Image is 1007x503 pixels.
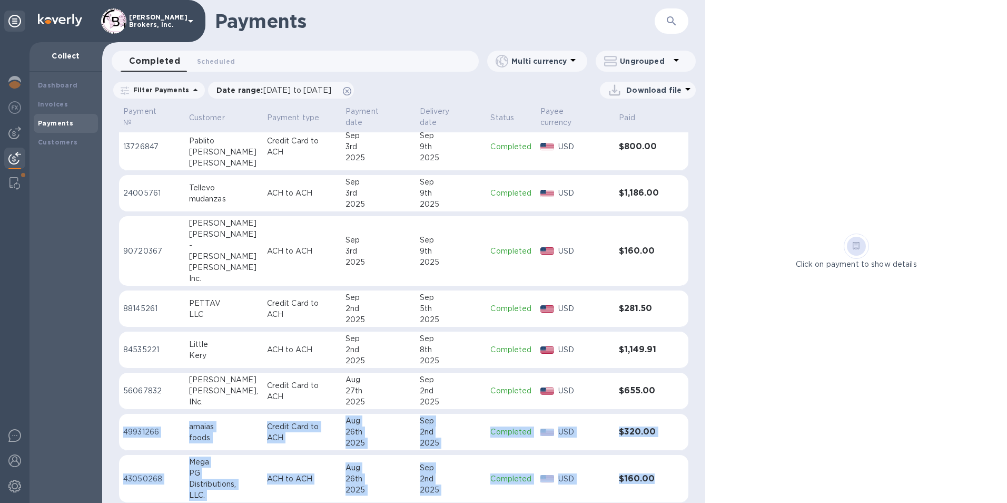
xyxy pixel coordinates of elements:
p: 84535221 [123,344,181,355]
p: ACH to ACH [267,188,337,199]
div: [PERSON_NAME], [189,385,259,396]
div: 2025 [420,438,482,449]
span: Scheduled [197,56,235,67]
div: 26th [345,427,411,438]
p: Completed [490,141,531,152]
div: 2025 [420,396,482,408]
div: 2025 [345,199,411,210]
div: [PERSON_NAME] [189,158,259,169]
div: Sep [420,415,482,427]
p: Credit Card to ACH [267,421,337,443]
p: Completed [490,344,531,355]
p: ACH to ACH [267,344,337,355]
div: Sep [420,235,482,246]
p: 56067832 [123,385,181,396]
p: Payment type [267,112,320,123]
span: Payment date [345,106,411,128]
div: 3rd [345,188,411,199]
div: 8th [420,344,482,355]
div: Unpin categories [4,11,25,32]
div: Sep [345,177,411,188]
div: Mega [189,457,259,468]
div: Aug [345,462,411,473]
div: 2025 [420,257,482,268]
div: 9th [420,188,482,199]
h3: $1,186.00 [619,188,667,198]
img: USD [540,305,555,313]
div: 2025 [420,485,482,496]
h3: $281.50 [619,304,667,314]
div: Tellevo [189,182,259,194]
div: Sep [420,292,482,303]
div: amaias [189,421,259,432]
span: Paid [619,112,649,123]
h3: $800.00 [619,142,667,152]
p: Completed [490,473,531,485]
div: 5th [420,303,482,314]
p: USD [558,246,610,257]
div: [PERSON_NAME] [189,147,259,158]
span: Payee currency [540,106,611,128]
div: 2025 [345,152,411,163]
p: Ungrouped [620,56,670,66]
p: Multi currency [511,56,567,66]
div: PG [189,468,259,479]
div: Kery [189,350,259,361]
span: Delivery date [420,106,482,128]
p: Completed [490,427,531,438]
p: Click on payment to show details [796,259,917,270]
p: Customer [189,112,225,123]
p: Completed [490,385,531,396]
div: 2nd [420,385,482,396]
div: Sep [420,462,482,473]
div: 2025 [420,199,482,210]
span: Status [490,112,528,123]
img: USD [540,388,555,395]
div: LLC [189,309,259,320]
h3: $160.00 [619,474,667,484]
p: Credit Card to ACH [267,298,337,320]
div: Sep [345,130,411,141]
p: 49931266 [123,427,181,438]
p: Status [490,112,514,123]
div: 2025 [345,485,411,496]
div: Aug [345,374,411,385]
div: 2nd [345,344,411,355]
p: USD [558,303,610,314]
p: Filter Payments [129,85,189,94]
div: Inc. [189,273,259,284]
h3: $160.00 [619,246,667,256]
p: USD [558,385,610,396]
div: 2nd [420,427,482,438]
div: 26th [345,473,411,485]
p: Credit Card to ACH [267,380,337,402]
b: Dashboard [38,81,78,89]
div: 2025 [420,314,482,325]
span: Completed [129,54,180,69]
h3: $655.00 [619,386,667,396]
div: 2025 [420,355,482,366]
h3: $320.00 [619,427,667,437]
img: USD [540,190,555,197]
p: Delivery date [420,106,469,128]
div: 9th [420,246,482,257]
p: 88145261 [123,303,181,314]
p: ACH to ACH [267,473,337,485]
p: Payment № [123,106,167,128]
p: Download file [626,85,682,95]
span: [DATE] to [DATE] [263,86,331,94]
img: USD [540,429,555,436]
b: Payments [38,119,73,127]
div: Sep [345,292,411,303]
b: Customers [38,138,78,146]
img: USD [540,143,555,150]
h3: $1,149.91 [619,345,667,355]
p: USD [558,141,610,152]
div: Sep [420,177,482,188]
div: 2025 [345,355,411,366]
h1: Payments [215,10,655,32]
p: [PERSON_NAME] Brokers, Inc. [129,14,182,28]
img: Foreign exchange [8,101,21,114]
div: foods [189,432,259,443]
div: Aug [345,415,411,427]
